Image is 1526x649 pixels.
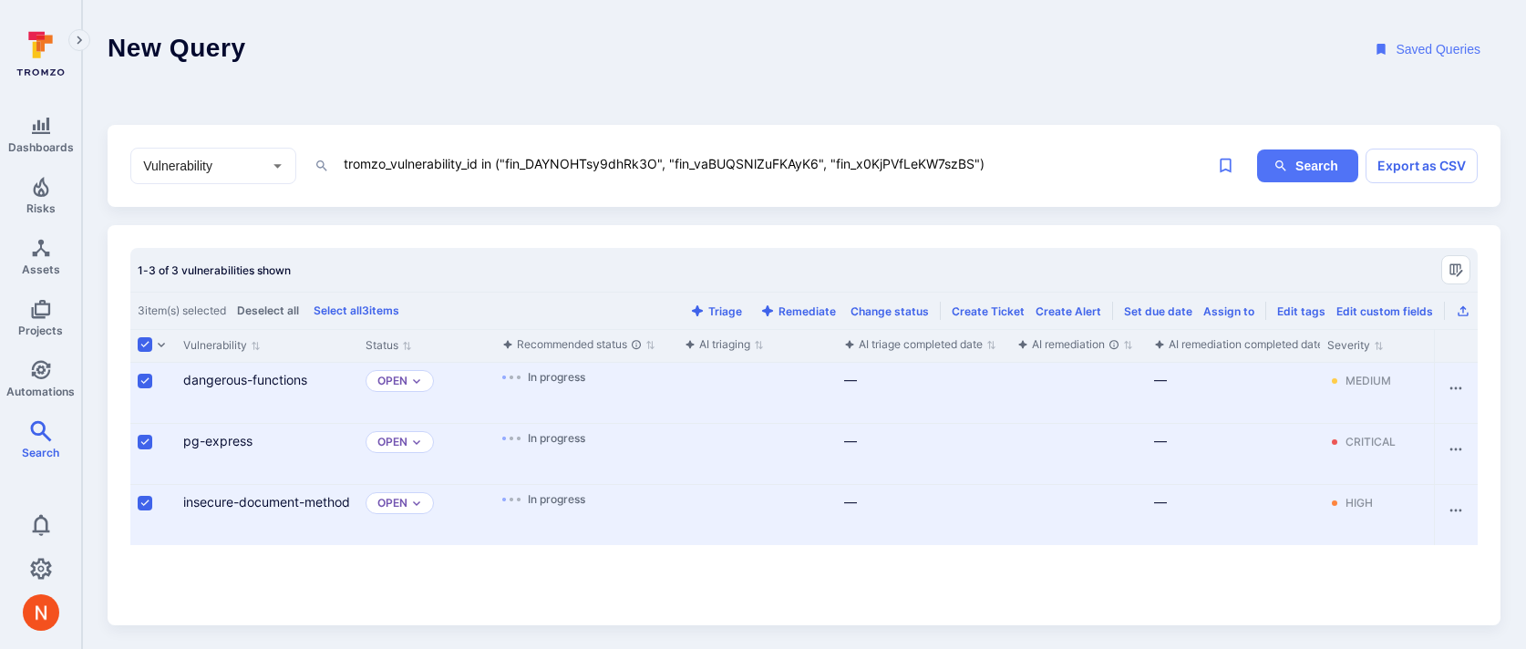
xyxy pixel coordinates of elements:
span: Select row [138,496,152,510]
button: Edit custom fields [1336,304,1433,318]
button: Create Alert [1036,304,1101,318]
a: insecure-document-method [183,494,350,510]
img: Loading... [502,498,521,501]
div: Cell for aiCtx.triageStatus [495,363,677,423]
div: Cell for Severity [1320,424,1457,484]
span: Select row [138,374,152,388]
button: Open [377,496,407,510]
div: Cell for Status [358,363,495,423]
button: Sort by Status [366,338,412,353]
div: Cell for aiCtx.triageFinishedAt [837,485,1010,545]
div: High [1346,496,1373,510]
button: Create Ticket [952,304,1025,318]
span: Select row [138,435,152,449]
button: Open [266,154,289,177]
span: Search [22,446,59,459]
span: Dashboards [8,140,74,154]
div: Cell for Vulnerability [176,363,358,423]
button: Set due date [1124,304,1192,318]
img: ACg8ocIprwjrgDQnDsNSk9Ghn5p5-B8DpAKWoJ5Gi9syOE4K59tr4Q=s96-c [23,594,59,631]
button: Row actions menu [1441,496,1470,525]
button: Sort by Severity [1327,338,1384,353]
button: Sort by function(){return k.createElement(fN.A,{direction:"row",alignItems:"center",gap:4},k.crea... [844,337,996,352]
div: — [1154,370,1313,389]
div: — [844,431,1003,450]
button: ig-search [1257,149,1358,183]
div: Cell for Vulnerability [176,485,358,545]
div: Cell for [1434,485,1478,545]
button: Export as CSV [1456,304,1470,318]
textarea: Intelligence Graph search area [342,152,1208,175]
div: Cell for Status [358,485,495,545]
button: Sort by function(){return k.createElement(fN.A,{direction:"row",alignItems:"center",gap:4},k.crea... [1154,337,1337,352]
i: Expand navigation menu [73,33,86,48]
span: Risks [26,201,56,215]
span: 3 item(s) selected [138,304,226,318]
button: Change status [851,304,929,318]
div: Cell for aiCtx.triageStatus [495,485,677,545]
div: Cell for aiCtx.remediationStatus [1010,363,1147,423]
div: — [844,492,1003,511]
div: Cell for selection [130,424,176,484]
button: Export as CSV [1366,149,1478,183]
div: Cell for aiCtx [677,485,837,545]
div: — [844,370,1003,389]
div: AI triaging [685,335,750,354]
span: 1-3 of 3 vulnerabilities shown [138,263,291,277]
div: In progress [502,431,670,445]
button: Expand navigation menu [68,29,90,51]
div: Cell for aiCtx [677,424,837,484]
button: Remediate with AI [757,304,840,318]
div: Cell for selection [130,485,176,545]
div: In progress [502,492,670,506]
div: Cell for aiCtx.remediationFinishedAt [1147,363,1320,423]
div: — [1154,492,1313,511]
button: Manage columns [1441,255,1470,284]
div: Cell for aiCtx.remediationFinishedAt [1147,424,1320,484]
button: Saved Queries [1357,33,1500,67]
a: pg-express [183,433,253,448]
div: Cell for Severity [1320,485,1457,545]
button: Sort by Vulnerability [183,338,261,353]
button: Expand dropdown [411,498,422,509]
div: Cell for aiCtx.remediationFinishedAt [1147,485,1320,545]
button: Sort by function(){return k.createElement(fN.A,{direction:"row",alignItems:"center",gap:4},k.crea... [502,337,655,352]
span: Automations [6,385,75,398]
input: Select basic entity [139,157,260,175]
button: Open [377,374,407,388]
div: Cell for aiCtx.triageFinishedAt [837,424,1010,484]
div: Cell for aiCtx.triageStatus [495,424,677,484]
button: Assign to [1203,304,1254,318]
div: Cell for Vulnerability [176,424,358,484]
span: Assets [22,263,60,276]
button: Row actions menu [1441,435,1470,464]
button: Expand dropdown [411,376,422,386]
div: — [1154,431,1313,450]
div: Cell for aiCtx.remediationStatus [1010,424,1147,484]
div: Cell for aiCtx.remediationStatus [1010,485,1147,545]
div: Cell for Status [358,424,495,484]
button: Deselect all [233,304,303,317]
div: Medium [1346,374,1391,388]
span: Select all rows [138,337,152,352]
div: AI remediation completed date [1154,335,1324,354]
div: Cell for [1434,363,1478,423]
div: In progress [502,370,670,384]
span: Save query [1209,149,1242,182]
button: Expand dropdown [411,437,422,448]
div: Cell for Severity [1320,363,1457,423]
button: Open [377,435,407,449]
div: Cell for aiCtx [677,363,837,423]
div: Recommended status [502,335,642,354]
h1: New Query [108,33,246,67]
button: Edit tags [1277,304,1325,318]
